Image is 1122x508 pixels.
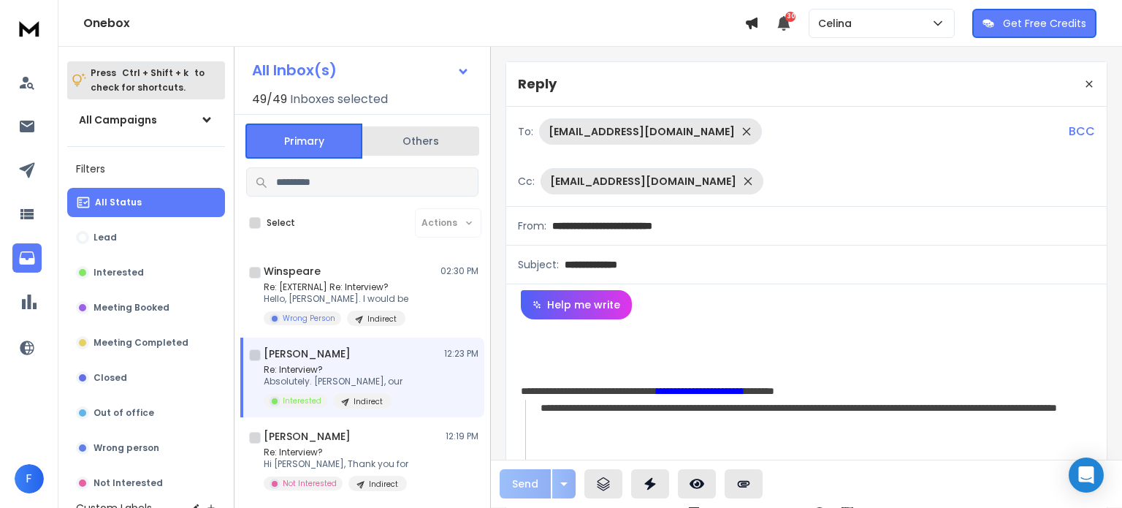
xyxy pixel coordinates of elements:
[95,197,142,208] p: All Status
[264,376,402,387] p: Absolutely. [PERSON_NAME], our
[283,478,337,489] p: Not Interested
[369,479,398,490] p: Indirect
[264,293,408,305] p: Hello, [PERSON_NAME]. I would be
[264,281,408,293] p: Re: [EXTERNAL] Re: Interview?
[1003,16,1086,31] p: Get Free Credits
[785,12,795,22] span: 30
[67,469,225,498] button: Not Interested
[264,447,408,458] p: Re: Interview?
[444,348,478,360] p: 12:23 PM
[362,125,479,157] button: Others
[83,15,744,32] h1: Onebox
[818,16,858,31] p: Celina
[518,257,559,272] p: Subject:
[120,64,191,81] span: Ctrl + Shift + k
[67,328,225,357] button: Meeting Completed
[67,159,225,179] h3: Filters
[549,124,735,139] p: [EMAIL_ADDRESS][DOMAIN_NAME]
[67,223,225,252] button: Lead
[521,290,632,319] button: Help me write
[264,429,351,444] h1: [PERSON_NAME]
[518,219,546,233] p: From:
[267,217,295,229] label: Select
[93,477,163,489] p: Not Interested
[283,313,335,324] p: Wrong Person
[67,258,225,287] button: Interested
[264,264,321,278] h1: Winspeare
[354,396,383,407] p: Indirect
[240,56,481,85] button: All Inbox(s)
[264,346,351,361] h1: [PERSON_NAME]
[79,113,157,127] h1: All Campaigns
[550,174,736,189] p: [EMAIL_ADDRESS][DOMAIN_NAME]
[440,265,478,277] p: 02:30 PM
[264,458,408,470] p: Hi [PERSON_NAME], Thank you for
[93,407,154,419] p: Out of office
[67,105,225,134] button: All Campaigns
[518,124,533,139] p: To:
[367,314,397,325] p: Indirect
[972,9,1096,38] button: Get Free Credits
[67,398,225,428] button: Out of office
[446,431,478,442] p: 12:19 PM
[93,337,188,349] p: Meeting Completed
[15,464,44,493] button: F
[67,188,225,217] button: All Status
[93,232,117,243] p: Lead
[93,372,127,384] p: Closed
[252,63,337,77] h1: All Inbox(s)
[1069,458,1104,493] div: Open Intercom Messenger
[290,91,388,108] h3: Inboxes selected
[67,363,225,393] button: Closed
[93,302,169,314] p: Meeting Booked
[283,395,321,406] p: Interested
[245,124,362,159] button: Primary
[518,174,535,189] p: Cc:
[15,15,44,42] img: logo
[67,433,225,463] button: Wrong person
[264,364,402,376] p: Re: Interview?
[518,74,557,94] p: Reply
[93,442,159,454] p: Wrong person
[91,66,205,95] p: Press to check for shortcuts.
[252,91,287,108] span: 49 / 49
[1069,123,1095,140] p: BCC
[93,267,144,278] p: Interested
[67,293,225,322] button: Meeting Booked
